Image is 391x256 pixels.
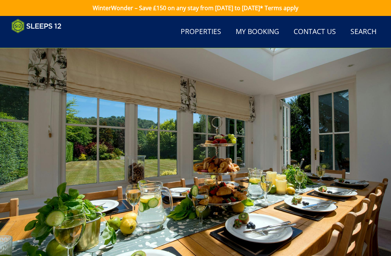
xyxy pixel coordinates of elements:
iframe: Customer reviews powered by Trustpilot [8,38,84,44]
a: Properties [178,24,224,40]
img: Sleeps 12 [12,19,62,33]
a: Contact Us [291,24,339,40]
a: My Booking [233,24,282,40]
a: Search [348,24,379,40]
